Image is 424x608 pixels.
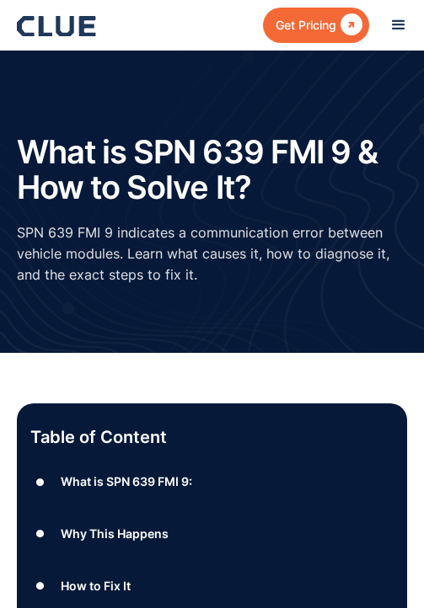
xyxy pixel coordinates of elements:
a: Get Pricing [263,8,369,42]
div: ● [30,521,51,547]
div: How to Fix It [61,575,131,596]
div: ● [30,469,51,494]
a: ●How to Fix It [30,573,394,598]
div: Why This Happens [61,523,169,544]
div: Get Pricing [276,14,336,35]
p: SPN 639 FMI 9 indicates a communication error between vehicle modules. Learn what causes it, how ... [17,222,407,286]
div: ● [30,573,51,598]
div: What is SPN 639 FMI 9: [61,471,192,492]
p: Table of Content [30,425,394,449]
div:  [336,14,362,35]
a: ●Why This Happens [30,521,394,547]
h1: What is SPN 639 FMI 9 & How to Solve It? [17,135,407,205]
a: ●What is SPN 639 FMI 9: [30,469,394,494]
